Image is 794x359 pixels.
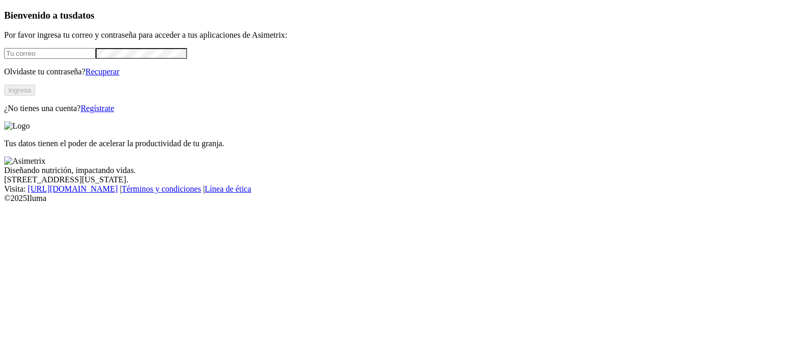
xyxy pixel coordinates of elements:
[4,175,790,184] div: [STREET_ADDRESS][US_STATE].
[4,30,790,40] p: Por favor ingresa tu correo y contraseña para acceder a tus aplicaciones de Asimetrix:
[4,166,790,175] div: Diseñando nutrición, impactando vidas.
[4,121,30,131] img: Logo
[85,67,119,76] a: Recuperar
[4,10,790,21] h3: Bienvenido a tus
[4,194,790,203] div: © 2025 Iluma
[81,104,114,113] a: Regístrate
[28,184,118,193] a: [URL][DOMAIN_NAME]
[4,157,45,166] img: Asimetrix
[4,67,790,76] p: Olvidaste tu contraseña?
[121,184,201,193] a: Términos y condiciones
[205,184,251,193] a: Línea de ética
[4,85,35,96] button: Ingresa
[4,48,96,59] input: Tu correo
[72,10,95,21] span: datos
[4,104,790,113] p: ¿No tienes una cuenta?
[4,139,790,148] p: Tus datos tienen el poder de acelerar la productividad de tu granja.
[4,184,790,194] div: Visita : | |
